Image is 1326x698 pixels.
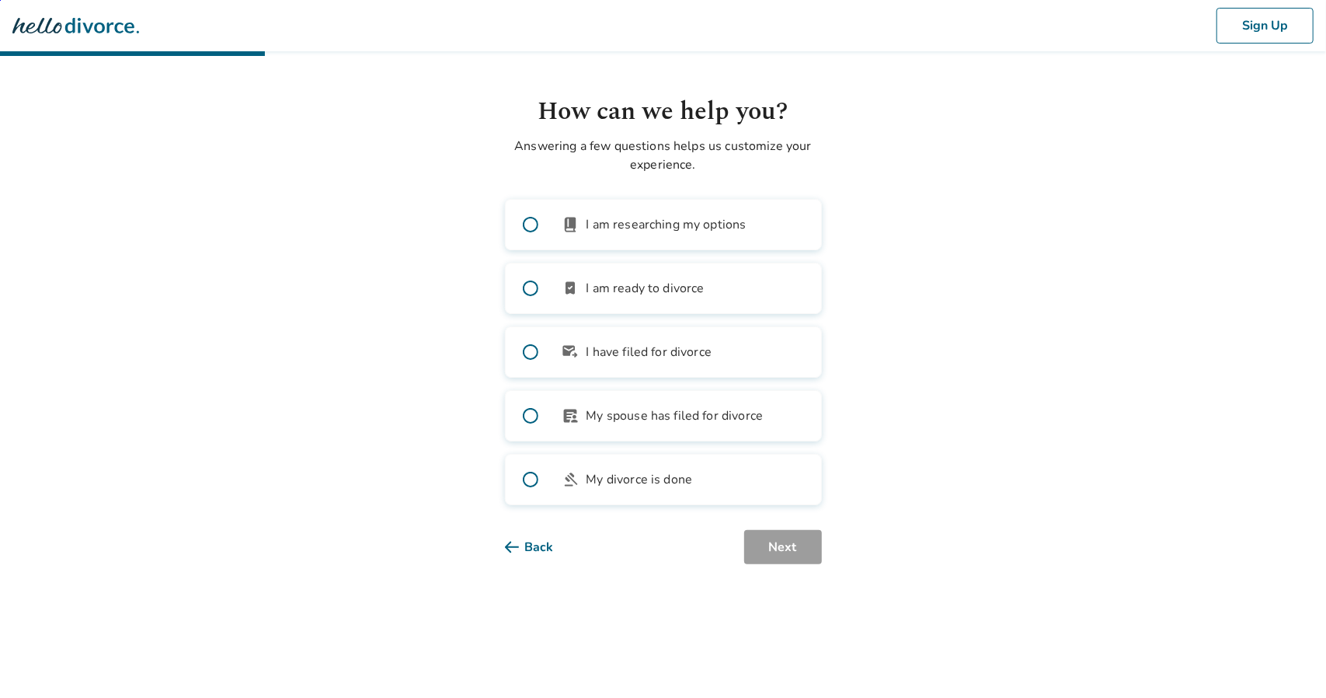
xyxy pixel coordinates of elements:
[586,470,693,489] span: My divorce is done
[562,343,580,361] span: outgoing_mail
[562,407,580,425] span: article_person
[586,343,712,361] span: I have filed for divorce
[586,279,705,298] span: I am ready to divorce
[1248,623,1326,698] iframe: Chat Widget
[562,215,580,234] span: book_2
[505,137,822,174] p: Answering a few questions helps us customize your experience.
[744,530,822,564] button: Next
[586,215,747,234] span: I am researching my options
[586,407,764,425] span: My spouse has filed for divorce
[505,530,579,564] button: Back
[562,470,580,489] span: gavel
[562,279,580,298] span: bookmark_check
[505,93,822,131] h1: How can we help you?
[1216,8,1314,44] button: Sign Up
